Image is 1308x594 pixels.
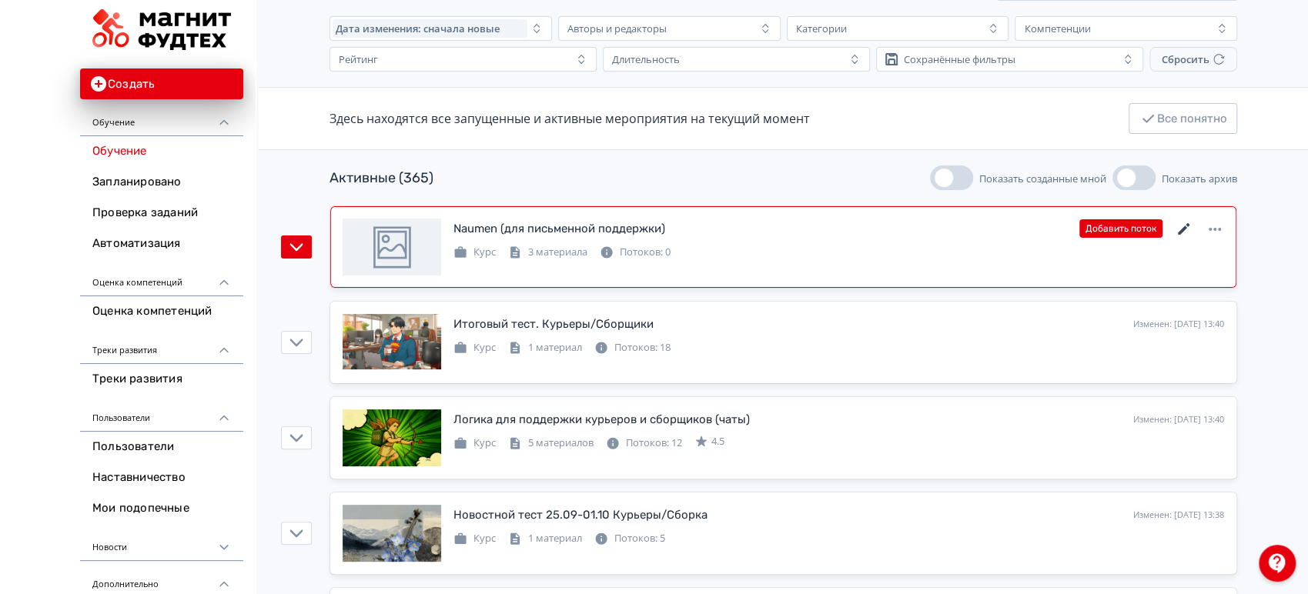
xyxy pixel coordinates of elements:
div: Потоков: 12 [606,435,682,451]
div: Курс [453,340,496,355]
button: Рейтинг [330,47,597,72]
div: Обучение [80,99,243,136]
span: Показать архив [1162,172,1237,185]
span: 4.5 [711,434,724,449]
div: Новости [80,524,243,561]
a: Запланировано [80,167,243,198]
div: Потоков: 0 [600,245,671,260]
div: Оценка компетенций [80,259,243,296]
img: https://files.teachbase.ru/system/slaveaccount/52152/logo/medium-aa5ec3a18473e9a8d3a167ef8955dcbc... [92,9,231,50]
span: Дата изменения: сначала новые [336,22,500,35]
div: Компетенции [1024,22,1090,35]
a: Оценка компетенций [80,296,243,327]
a: Проверка заданий [80,198,243,229]
div: Треки развития [80,327,243,364]
div: 1 материал [508,531,582,546]
span: Показать созданные мной [979,172,1106,185]
button: Длительность [603,47,870,72]
a: Обучение [80,136,243,167]
div: Потоков: 5 [594,531,665,546]
div: Курс [453,435,496,451]
div: Итоговый тест. Курьеры/Сборщики [453,315,654,333]
button: Сбросить [1149,47,1237,72]
div: 5 материалов [508,435,594,451]
div: Сохранённые фильтры [904,53,1015,65]
button: Сохранённые фильтры [876,47,1143,72]
div: Пользователи [80,395,243,432]
div: 3 материала [508,245,587,260]
button: Создать [80,68,243,99]
div: Изменен: [DATE] 13:40 [1133,413,1224,426]
div: Изменен: [DATE] 13:40 [1133,318,1224,331]
div: Курс [453,531,496,546]
div: Здесь находятся все запущенные и активные мероприятия на текущий момент [330,109,810,128]
a: Пользователи [80,432,243,462]
button: Категории [787,16,1009,41]
button: Все понятно [1129,103,1237,134]
a: Автоматизация [80,229,243,259]
div: Новостной тест 25.09-01.10 Курьеры/Сборка [453,506,708,524]
div: Naumen (для письменной поддержки) [453,220,665,238]
div: Категории [796,22,847,35]
div: Длительность [612,53,680,65]
div: Авторы и редакторы [567,22,667,35]
div: Потоков: 18 [594,340,671,355]
button: Компетенции [1015,16,1237,41]
div: 1 материал [508,340,582,355]
button: Добавить поток [1079,219,1162,238]
a: Наставничество [80,462,243,493]
a: Треки развития [80,364,243,395]
div: Курс [453,245,496,260]
div: Изменен: [DATE] 13:38 [1133,509,1224,522]
a: Мои подопечные [80,493,243,524]
button: Дата изменения: сначала новые [330,16,552,41]
div: Рейтинг [339,53,378,65]
div: Активные (365) [330,168,433,189]
button: Авторы и редакторы [558,16,781,41]
div: Логика для поддержки курьеров и сборщиков (чаты) [453,411,750,429]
